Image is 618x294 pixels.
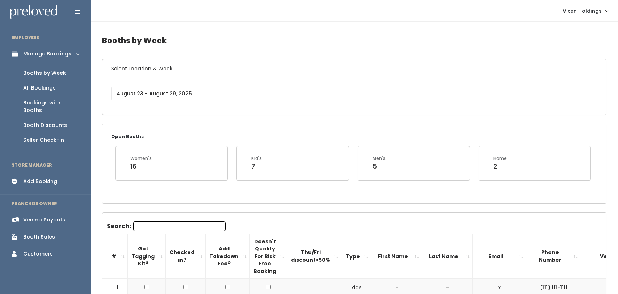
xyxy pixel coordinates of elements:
[23,250,53,258] div: Customers
[10,5,57,19] img: preloved logo
[422,234,473,279] th: Last Name: activate to sort column ascending
[251,162,262,171] div: 7
[493,162,507,171] div: 2
[107,221,226,231] label: Search:
[23,50,71,58] div: Manage Bookings
[23,216,65,224] div: Venmo Payouts
[287,234,341,279] th: Thu/Fri discount&gt;50%: activate to sort column ascending
[371,234,422,279] th: First Name: activate to sort column ascending
[373,162,386,171] div: 5
[23,69,66,77] div: Booths by Week
[206,234,250,279] th: Add Takedown Fee?: activate to sort column ascending
[251,155,262,162] div: Kid's
[133,221,226,231] input: Search:
[23,84,56,92] div: All Bookings
[23,178,57,185] div: Add Booking
[102,59,606,78] h6: Select Location & Week
[341,234,371,279] th: Type: activate to sort column ascending
[111,87,597,100] input: August 23 - August 29, 2025
[563,7,602,15] span: Vixen Holdings
[526,234,581,279] th: Phone Number: activate to sort column ascending
[250,234,287,279] th: Doesn't Quality For Risk Free Booking : activate to sort column ascending
[493,155,507,162] div: Home
[166,234,206,279] th: Checked in?: activate to sort column ascending
[128,234,166,279] th: Got Tagging Kit?: activate to sort column ascending
[130,155,152,162] div: Women's
[373,155,386,162] div: Men's
[102,30,606,50] h4: Booths by Week
[555,3,615,18] a: Vixen Holdings
[23,99,79,114] div: Bookings with Booths
[23,121,67,129] div: Booth Discounts
[102,234,128,279] th: #: activate to sort column descending
[23,136,64,144] div: Seller Check-in
[111,133,144,140] small: Open Booths
[473,234,526,279] th: Email: activate to sort column ascending
[130,162,152,171] div: 16
[23,233,55,241] div: Booth Sales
